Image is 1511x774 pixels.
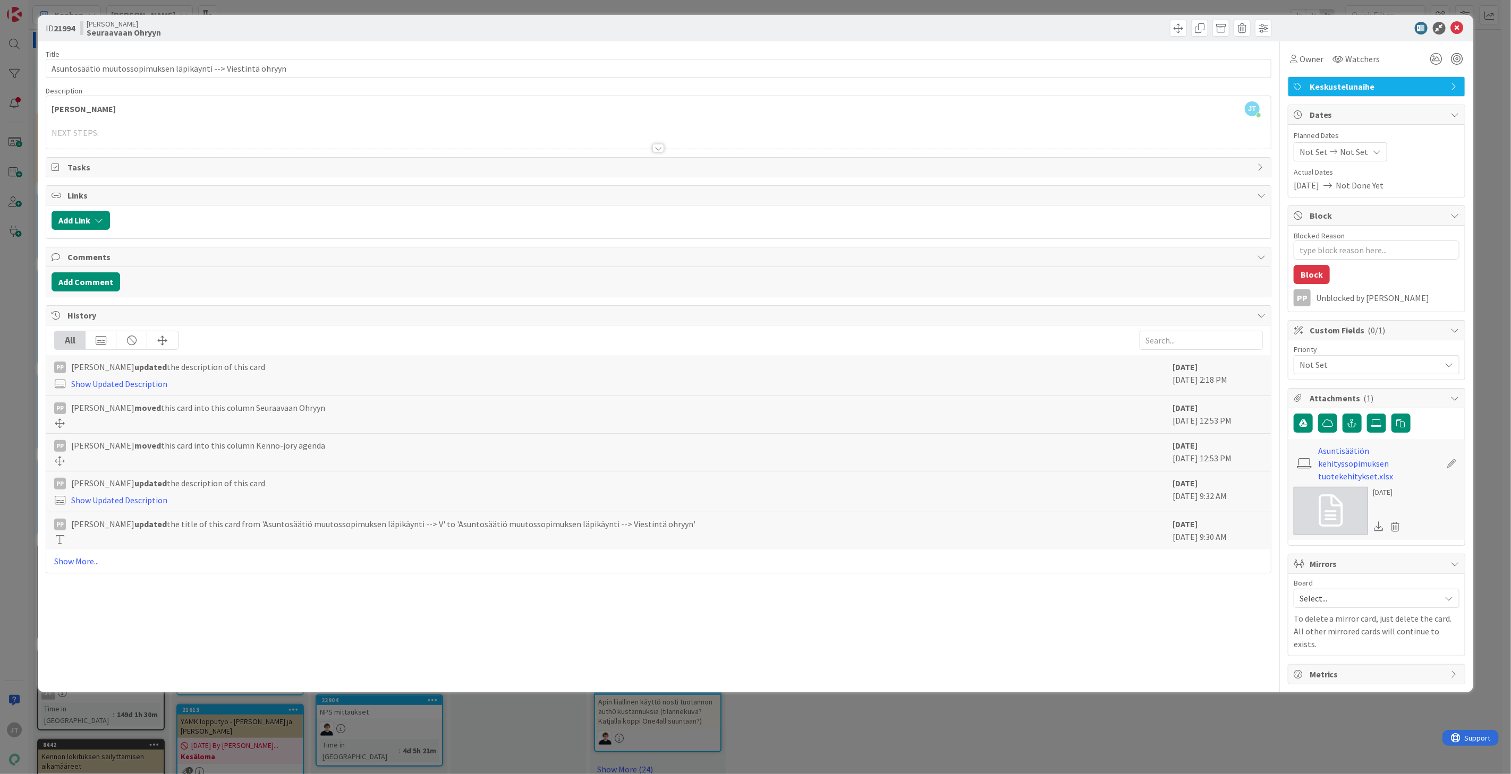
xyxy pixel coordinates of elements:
[1316,293,1459,303] div: Unblocked by [PERSON_NAME]
[1294,289,1311,306] div: PP
[52,104,116,114] strong: [PERSON_NAME]
[67,251,1252,263] span: Comments
[1373,520,1385,534] div: Download
[71,401,325,414] span: [PERSON_NAME] this card into this column Seuraavaan Ohryyn
[1173,477,1263,506] div: [DATE] 9:32 AM
[54,519,66,530] div: PP
[1310,324,1446,337] span: Custom Fields
[1173,478,1198,488] b: [DATE]
[71,477,265,489] span: [PERSON_NAME] the description of this card
[87,20,161,28] span: [PERSON_NAME]
[134,362,167,372] b: updated
[1310,557,1446,570] span: Mirrors
[1173,402,1198,413] b: [DATE]
[54,23,75,33] b: 21994
[1173,362,1198,372] b: [DATE]
[134,440,161,451] b: moved
[67,161,1252,174] span: Tasks
[46,22,75,35] span: ID
[1294,179,1319,192] span: [DATE]
[134,402,161,413] b: moved
[46,59,1271,78] input: type card name here...
[1310,668,1446,681] span: Metrics
[1294,579,1313,587] span: Board
[54,555,1263,567] a: Show More...
[1294,612,1459,650] p: To delete a mirror card, just delete the card. All other mirrored cards will continue to exists.
[67,189,1252,202] span: Links
[46,49,60,59] label: Title
[71,360,265,373] span: [PERSON_NAME] the description of this card
[1346,53,1380,65] span: Watchers
[1318,444,1441,483] a: Asuntisäätiön kehityssopimuksen tuotekehitykset.xlsx
[1310,209,1446,222] span: Block
[1340,145,1369,158] span: Not Set
[1294,265,1330,284] button: Block
[1140,331,1263,350] input: Search...
[1300,357,1436,372] span: Not Set
[71,439,325,452] span: [PERSON_NAME] this card into this column Kenno-jory agenda
[67,309,1252,322] span: History
[54,362,66,373] div: PP
[55,331,86,349] div: All
[1300,591,1436,606] span: Select...
[1310,392,1446,405] span: Attachments
[1364,393,1374,403] span: ( 1 )
[52,272,120,291] button: Add Comment
[71,495,167,505] a: Show Updated Description
[1173,401,1263,428] div: [DATE] 12:53 PM
[71,518,695,530] span: [PERSON_NAME] the title of this card from 'Asuntosäätiö muutossopimuksen läpikäynti --> V' to 'As...
[1245,101,1260,116] span: JT
[1173,439,1263,466] div: [DATE] 12:53 PM
[1300,53,1323,65] span: Owner
[1294,167,1459,178] span: Actual Dates
[54,478,66,489] div: PP
[1294,231,1345,240] label: Blocked Reason
[1310,108,1446,121] span: Dates
[54,440,66,452] div: PP
[1373,487,1404,498] div: [DATE]
[1336,179,1384,192] span: Not Done Yet
[1300,145,1328,158] span: Not Set
[1173,440,1198,451] b: [DATE]
[52,211,110,230] button: Add Link
[134,478,167,488] b: updated
[54,402,66,414] div: PP
[87,28,161,37] b: Seuraavaan Ohryyn
[22,2,48,14] span: Support
[71,379,167,389] a: Show Updated Description
[1173,519,1198,529] b: [DATE]
[1310,80,1446,93] span: Keskustelunaihe
[134,519,167,529] b: updated
[1294,346,1459,353] div: Priority
[1368,325,1386,336] span: ( 0/1 )
[1173,518,1263,544] div: [DATE] 9:30 AM
[1294,130,1459,141] span: Planned Dates
[1173,360,1263,390] div: [DATE] 2:18 PM
[46,86,82,96] span: Description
